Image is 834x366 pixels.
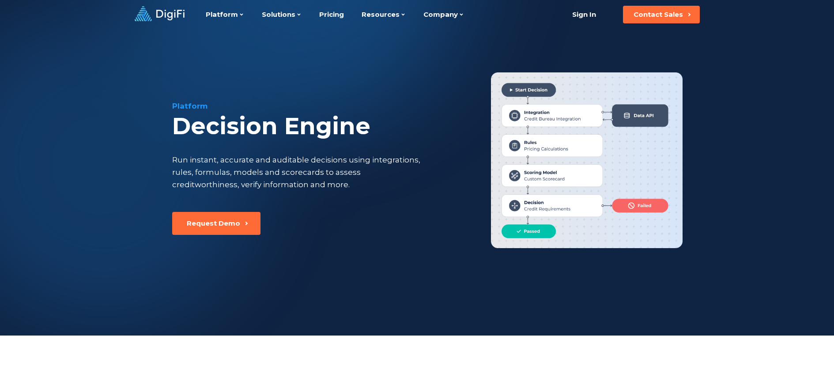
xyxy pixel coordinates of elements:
[187,219,240,228] div: Request Demo
[623,6,700,23] button: Contact Sales
[172,212,260,235] button: Request Demo
[562,6,607,23] a: Sign In
[172,154,423,191] div: Run instant, accurate and auditable decisions using integrations, rules, formulas, models and sco...
[634,10,683,19] div: Contact Sales
[172,101,463,111] div: Platform
[172,113,463,140] div: Decision Engine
